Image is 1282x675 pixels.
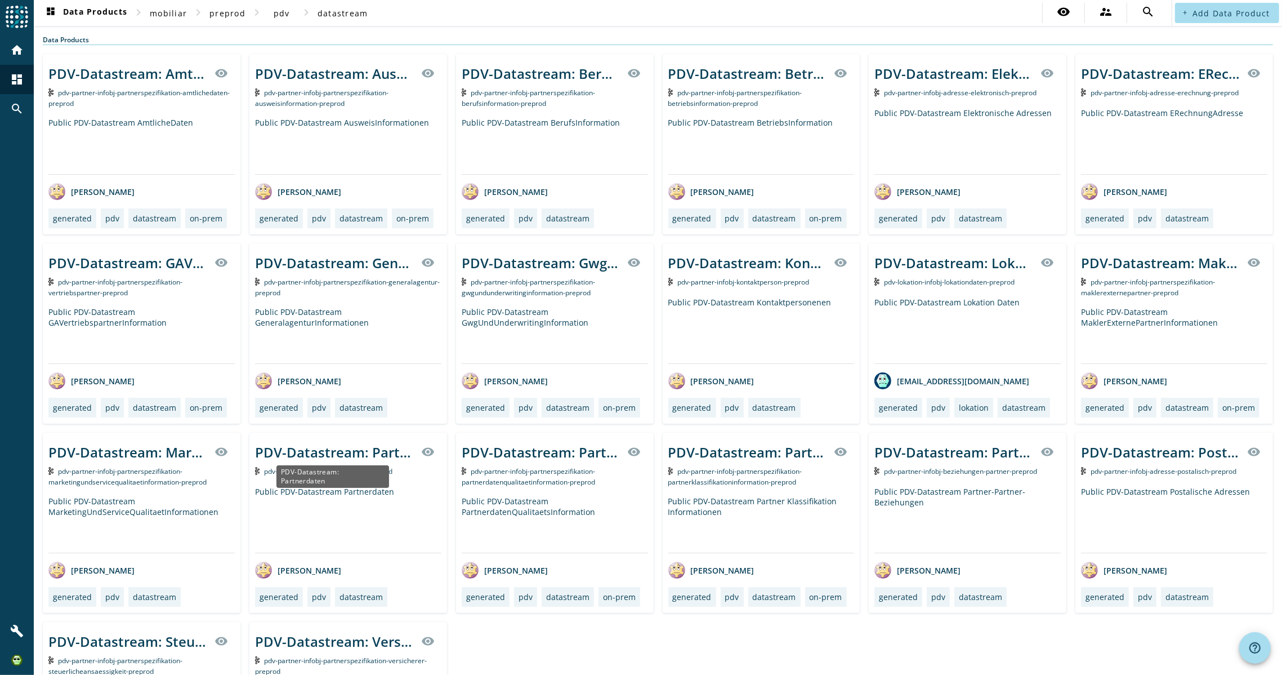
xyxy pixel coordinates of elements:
div: Public PDV-Datastream Postalische Adressen [1081,486,1267,553]
div: pdv [931,402,945,413]
mat-icon: search [1141,5,1155,19]
img: Kafka Topic: pdv-partner-infobj-partnerspezifikation-berufsinformation-preprod [462,88,467,96]
div: [PERSON_NAME] [1081,562,1167,579]
span: Kafka Topic: pdv-lokation-infobj-lokationdaten-preprod [884,277,1015,287]
div: generated [466,402,505,413]
div: [PERSON_NAME] [1081,183,1167,200]
mat-icon: help_outline [1248,641,1262,655]
div: [PERSON_NAME] [1081,372,1167,389]
div: generated [260,592,298,602]
div: Public PDV-Datastream Elektronische Adressen [874,108,1061,174]
img: avatar [48,372,65,389]
mat-icon: visibility [628,445,641,459]
mat-icon: home [10,43,24,57]
div: [PERSON_NAME] [462,183,548,200]
span: mobiliar [150,8,187,19]
img: Kafka Topic: pdv-partner-infobj-beziehungen-partner-preprod [874,467,879,475]
img: avatar [48,562,65,579]
div: [PERSON_NAME] [668,372,754,389]
div: pdv [105,592,119,602]
span: Kafka Topic: pdv-partner-infobj-partnerdaten-preprod [264,467,392,476]
img: Kafka Topic: pdv-partner-infobj-partnerspezifikation-ausweisinformation-preprod [255,88,260,96]
div: generated [53,213,92,224]
div: [PERSON_NAME] [255,562,341,579]
span: Kafka Topic: pdv-partner-infobj-partnerspezifikation-betriebsinformation-preprod [668,88,802,108]
img: avatar [668,183,685,200]
div: PDV-Datastream: Partner Klassifikation Informationen [668,443,828,461]
div: PDV-Datastream: Elektronische Adressen [874,64,1034,83]
div: Public PDV-Datastream BerufsInformation [462,117,648,174]
div: Public PDV-Datastream GeneralagenturInformationen [255,307,441,363]
img: spoud-logo.svg [6,6,28,28]
img: avatar [462,562,479,579]
img: 5724c9b842b8acd15b717c894d1ecdf3 [11,655,23,666]
div: generated [260,213,298,224]
div: Public PDV-Datastream Partner Klassifikation Informationen [668,496,855,553]
img: Kafka Topic: pdv-partner-infobj-partnerspezifikation-steuerlicheansaessigkeit-preprod [48,656,53,664]
mat-icon: supervisor_account [1099,5,1113,19]
img: Kafka Topic: pdv-partner-infobj-partnerspezifikation-gwgundunderwritinginformation-preprod [462,278,467,286]
div: PDV-Datastream: Lokation Daten [874,254,1034,272]
button: preprod [205,3,250,23]
div: [PERSON_NAME] [255,372,341,389]
div: pdv [725,402,739,413]
div: generated [879,213,918,224]
div: Public PDV-Datastream PartnerdatenQualitaetsInformation [462,496,648,553]
div: on-prem [810,592,842,602]
img: Kafka Topic: pdv-partner-infobj-adresse-elektronisch-preprod [874,88,879,96]
div: generated [879,592,918,602]
div: generated [1086,213,1124,224]
mat-icon: visibility [1057,5,1070,19]
div: datastream [1165,592,1209,602]
div: [PERSON_NAME] [48,562,135,579]
div: Public PDV-Datastream MarketingUndServiceQualitaetInformationen [48,496,235,553]
div: datastream [340,592,383,602]
div: Public PDV-Datastream AmtlicheDaten [48,117,235,174]
button: datastream [313,3,373,23]
div: datastream [133,402,176,413]
mat-icon: visibility [1040,256,1054,269]
span: Add Data Product [1192,8,1270,19]
mat-icon: chevron_right [191,6,205,19]
div: pdv [931,213,945,224]
mat-icon: visibility [1247,256,1261,269]
div: on-prem [190,402,222,413]
div: on-prem [603,592,636,602]
div: [PERSON_NAME] [462,372,548,389]
span: Kafka Topic: pdv-partner-infobj-partnerspezifikation-vertriebspartner-preprod [48,277,182,297]
span: Kafka Topic: pdv-partner-infobj-partnerspezifikation-amtlichedaten-preprod [48,88,230,108]
div: pdv [1138,213,1152,224]
div: Public PDV-Datastream GAVertriebspartnerInformation [48,307,235,363]
div: PDV-Datastream: Postalische Adressen [1081,443,1240,461]
mat-icon: visibility [215,66,228,80]
mat-icon: visibility [421,634,435,648]
div: generated [260,402,298,413]
span: Kafka Topic: pdv-partner-infobj-partnerspezifikation-partnerklassifikationinformation-preprod [668,467,802,487]
span: Kafka Topic: pdv-partner-infobj-partnerspezifikation-berufsinformation-preprod [462,88,596,108]
img: Kafka Topic: pdv-partner-infobj-adresse-postalisch-preprod [1081,467,1086,475]
span: Kafka Topic: pdv-partner-infobj-adresse-erechnung-preprod [1091,88,1239,97]
div: on-prem [396,213,429,224]
div: Public PDV-Datastream ERechnungAdresse [1081,108,1267,174]
div: datastream [753,592,796,602]
div: datastream [1002,402,1046,413]
div: PDV-Datastream: VersichererInformation [255,632,414,651]
div: datastream [546,592,589,602]
div: generated [673,402,712,413]
div: generated [879,402,918,413]
mat-icon: visibility [1247,66,1261,80]
span: Kafka Topic: pdv-partner-infobj-partnerspezifikation-generalagentur-preprod [255,277,440,297]
div: [PERSON_NAME] [462,562,548,579]
img: avatar [462,372,479,389]
div: generated [673,592,712,602]
span: Kafka Topic: pdv-partner-infobj-adresse-elektronisch-preprod [884,88,1037,97]
div: [PERSON_NAME] [255,183,341,200]
div: Public PDV-Datastream Partner-Partner-Beziehungen [874,486,1061,553]
div: PDV-Datastream: AusweisInformationen [255,64,414,83]
span: Kafka Topic: pdv-partner-infobj-partnerspezifikation-maklerexternepartner-preprod [1081,277,1215,297]
mat-icon: chevron_right [250,6,263,19]
img: avatar [1081,183,1098,200]
div: generated [673,213,712,224]
div: pdv [312,592,326,602]
button: mobiliar [145,3,191,23]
